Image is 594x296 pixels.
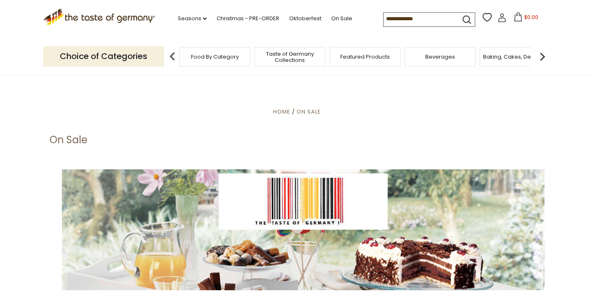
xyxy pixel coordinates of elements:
a: Home [273,108,290,116]
a: Beverages [425,54,455,60]
h1: On Sale [49,134,87,146]
img: next arrow [534,48,551,65]
img: the-taste-of-germany-barcode-3.jpg [62,169,544,290]
button: $0.00 [508,12,543,25]
a: On Sale [331,14,352,23]
a: Christmas - PRE-ORDER [217,14,279,23]
a: Oktoberfest [289,14,321,23]
a: Baking, Cakes, Desserts [483,54,547,60]
p: Choice of Categories [43,46,164,66]
a: Food By Category [191,54,239,60]
span: $0.00 [524,14,538,21]
img: previous arrow [164,48,181,65]
a: On Sale [297,108,321,116]
a: Seasons [178,14,207,23]
a: Featured Products [340,54,390,60]
a: Taste of Germany Collections [257,51,323,63]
